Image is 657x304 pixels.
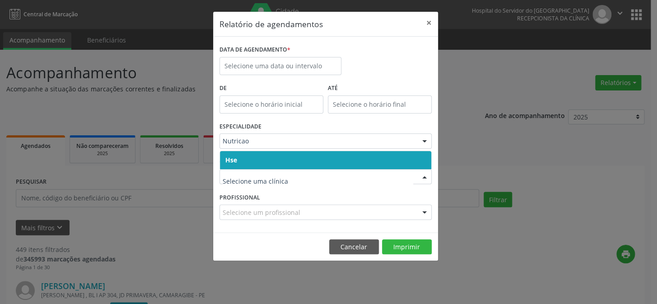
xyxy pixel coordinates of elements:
label: DATA DE AGENDAMENTO [219,43,290,57]
h5: Relatório de agendamentos [219,18,323,30]
input: Selecione uma clínica [223,172,413,190]
span: Selecione um profissional [223,208,300,217]
button: Close [420,12,438,34]
label: PROFISSIONAL [219,190,260,204]
label: ESPECIALIDADE [219,120,261,134]
span: Nutricao [223,137,413,146]
label: ATÉ [328,81,432,95]
button: Cancelar [329,239,379,255]
span: Hse [225,156,237,164]
button: Imprimir [382,239,432,255]
input: Selecione uma data ou intervalo [219,57,341,75]
label: De [219,81,323,95]
input: Selecione o horário inicial [219,95,323,114]
input: Selecione o horário final [328,95,432,114]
